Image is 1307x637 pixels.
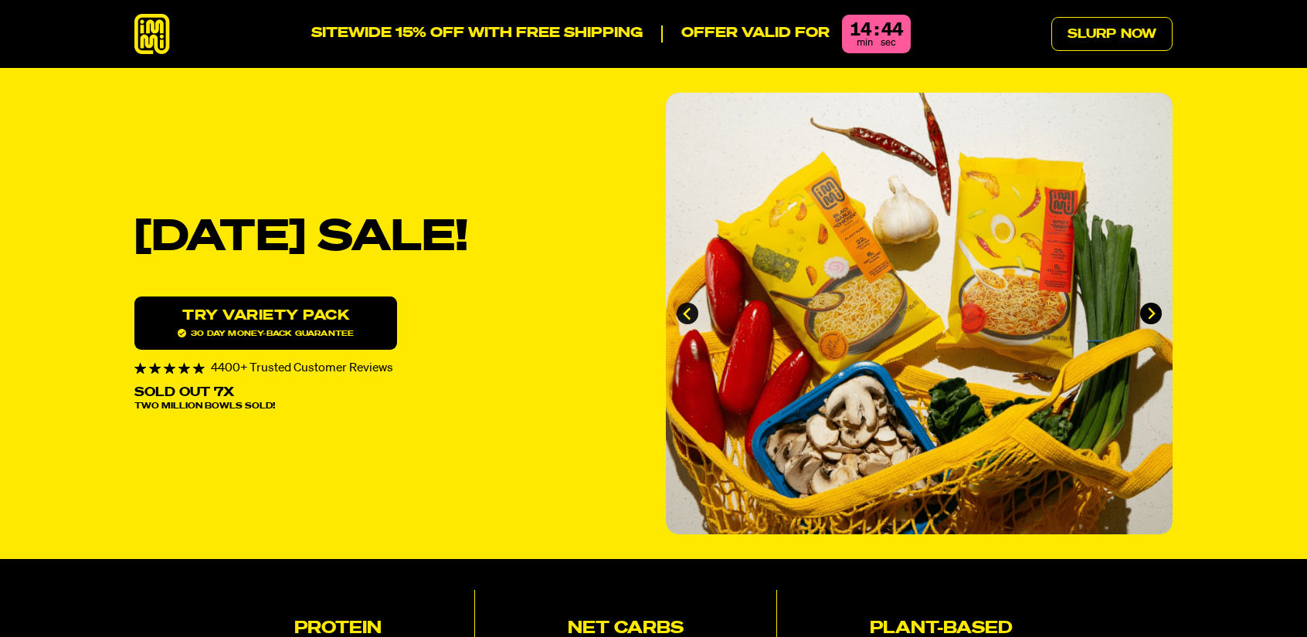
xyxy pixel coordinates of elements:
p: SITEWIDE 15% OFF WITH FREE SHIPPING [311,25,643,42]
span: sec [881,38,896,48]
div: immi slideshow [666,93,1173,534]
div: 4400+ Trusted Customer Reviews [134,362,641,374]
div: 44 [881,21,903,39]
p: Sold Out 7X [134,387,234,399]
div: 14 [850,21,871,39]
button: Go to first slide [1140,303,1162,324]
button: Previous slide [677,303,698,324]
li: 4 of 4 [666,93,1173,534]
span: min [857,38,873,48]
span: Two Million Bowls Sold! [134,402,275,411]
h1: [DATE] SALE! [134,216,641,259]
a: Slurp Now [1051,17,1173,51]
span: 30 day money-back guarantee [178,329,354,337]
p: Offer valid for [661,25,830,42]
a: Try variety Pack30 day money-back guarantee [134,296,397,350]
div: : [874,21,878,39]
